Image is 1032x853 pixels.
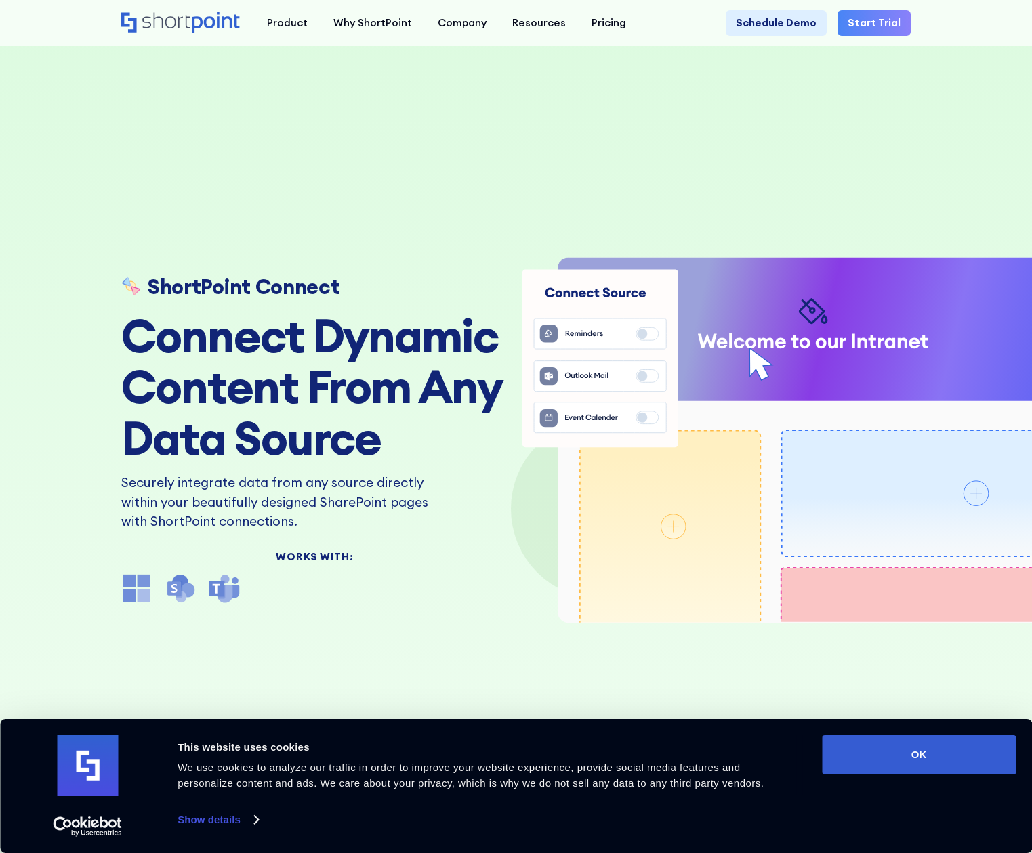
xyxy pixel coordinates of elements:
[321,10,425,36] a: Why ShortPoint
[425,10,499,36] a: Company
[838,10,911,36] a: Start Trial
[267,16,308,31] div: Product
[209,573,240,604] img: microsoft teams icon
[499,10,579,36] a: Resources
[178,739,791,755] div: This website uses cookies
[178,810,257,830] a: Show details
[165,573,197,604] img: SharePoint icon
[438,16,487,31] div: Company
[121,552,508,562] div: Works With:
[579,10,639,36] a: Pricing
[147,275,340,299] h1: ShortPoint Connect
[121,573,152,604] img: microsoft office icon
[121,12,241,35] a: Home
[57,735,118,796] img: logo
[178,762,764,789] span: We use cookies to analyze our traffic in order to improve your website experience, provide social...
[726,10,827,36] a: Schedule Demo
[512,16,566,31] div: Resources
[592,16,626,31] div: Pricing
[788,696,1032,853] iframe: Chat Widget
[28,816,147,837] a: Usercentrics Cookiebot - opens in a new window
[333,16,412,31] div: Why ShortPoint
[822,735,1016,774] button: OK
[121,473,441,531] p: Securely integrate data from any source directly within your beautifully designed SharePoint page...
[121,310,508,463] h2: Connect Dynamic Content From Any Data Source
[254,10,321,36] a: Product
